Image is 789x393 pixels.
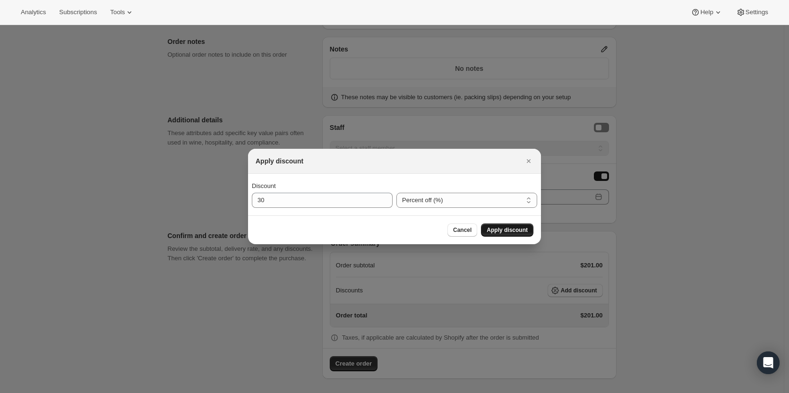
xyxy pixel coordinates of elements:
[53,6,103,19] button: Subscriptions
[110,9,125,16] span: Tools
[487,226,528,234] span: Apply discount
[700,9,713,16] span: Help
[522,154,535,168] button: Close
[21,9,46,16] span: Analytics
[730,6,774,19] button: Settings
[447,223,477,237] button: Cancel
[252,182,276,189] span: Discount
[15,6,51,19] button: Analytics
[59,9,97,16] span: Subscriptions
[685,6,728,19] button: Help
[104,6,140,19] button: Tools
[256,156,303,166] h2: Apply discount
[453,226,472,234] span: Cancel
[757,351,780,374] div: Open Intercom Messenger
[746,9,768,16] span: Settings
[481,223,533,237] button: Apply discount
